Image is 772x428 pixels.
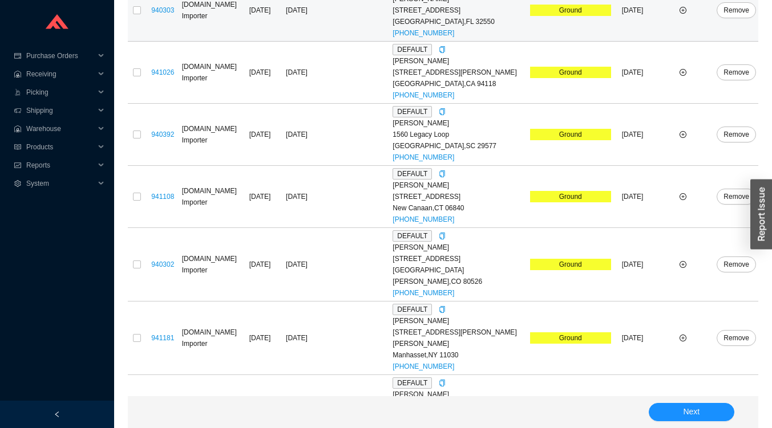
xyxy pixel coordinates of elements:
[613,228,652,301] td: [DATE]
[613,166,652,228] td: [DATE]
[26,138,95,156] span: Products
[182,123,239,146] div: [DOMAIN_NAME] Importer
[151,260,174,268] a: 940302
[613,301,652,375] td: [DATE]
[393,67,525,78] div: [STREET_ADDRESS][PERSON_NAME]
[393,78,525,89] div: [GEOGRAPHIC_DATA] , CA 94118
[26,156,95,174] span: Reports
[683,405,700,418] span: Next
[151,131,174,138] a: 940392
[530,332,611,344] div: Ground
[393,327,525,349] div: [STREET_ADDRESS][PERSON_NAME][PERSON_NAME]
[282,191,312,202] div: [DATE]
[393,315,525,327] div: [PERSON_NAME]
[724,5,749,16] span: Remove
[439,170,446,177] span: copy
[393,253,525,264] div: [STREET_ADDRESS]
[26,47,95,65] span: Purchase Orders
[393,202,525,214] div: New Canaan , CT 06840
[724,259,749,270] span: Remove
[724,129,749,140] span: Remove
[240,301,279,375] td: [DATE]
[393,362,454,370] a: [PHONE_NUMBER]
[240,228,279,301] td: [DATE]
[240,104,279,166] td: [DATE]
[282,5,312,16] div: [DATE]
[393,5,525,16] div: [STREET_ADDRESS]
[680,261,686,268] span: plus-circle
[282,259,312,270] div: [DATE]
[393,377,432,389] span: DEFAULT
[54,411,60,418] span: left
[724,332,749,344] span: Remove
[26,174,95,193] span: System
[182,253,239,276] div: [DOMAIN_NAME] Importer
[439,46,446,53] span: copy
[530,259,611,270] div: Ground
[717,256,756,272] button: Remove
[393,140,525,152] div: [GEOGRAPHIC_DATA] , SC 29577
[151,334,174,342] a: 941181
[613,104,652,166] td: [DATE]
[393,289,454,297] a: [PHONE_NUMBER]
[393,168,432,180] span: DEFAULT
[680,7,686,14] span: plus-circle
[680,193,686,200] span: plus-circle
[439,380,446,386] span: copy
[613,42,652,104] td: [DATE]
[393,191,525,202] div: [STREET_ADDRESS]
[393,44,432,55] span: DEFAULT
[717,330,756,346] button: Remove
[151,68,174,76] a: 941026
[530,5,611,16] div: Ground
[393,349,525,361] div: Manhasset , NY 11030
[680,69,686,76] span: plus-circle
[724,191,749,202] span: Remove
[439,230,446,242] div: Copy
[439,106,446,117] div: Copy
[393,304,432,315] span: DEFAULT
[530,191,611,202] div: Ground
[26,120,95,138] span: Warehouse
[393,389,525,400] div: [PERSON_NAME]
[393,129,525,140] div: 1560 Legacy Loop
[724,67,749,78] span: Remove
[26,101,95,120] span: Shipping
[393,180,525,191] div: [PERSON_NAME]
[282,332,312,344] div: [DATE]
[393,106,432,117] span: DEFAULT
[717,189,756,205] button: Remove
[182,61,239,84] div: [DOMAIN_NAME] Importer
[151,6,174,14] a: 940303
[439,377,446,389] div: Copy
[240,166,279,228] td: [DATE]
[439,44,446,55] div: Copy
[14,144,22,150] span: read
[282,67,312,78] div: [DATE]
[393,55,525,67] div: [PERSON_NAME]
[439,233,446,239] span: copy
[439,304,446,315] div: Copy
[240,42,279,104] td: [DATE]
[151,193,174,201] a: 941108
[530,67,611,78] div: Ground
[649,403,734,421] button: Next
[26,65,95,83] span: Receiving
[717,127,756,142] button: Remove
[282,129,312,140] div: [DATE]
[393,230,432,242] span: DEFAULT
[393,153,454,161] a: [PHONE_NUMBER]
[530,129,611,140] div: Ground
[680,335,686,341] span: plus-circle
[393,242,525,253] div: [PERSON_NAME]
[439,168,446,180] div: Copy
[393,91,454,99] a: [PHONE_NUMBER]
[393,16,525,27] div: [GEOGRAPHIC_DATA] , FL 32550
[393,29,454,37] a: [PHONE_NUMBER]
[717,64,756,80] button: Remove
[439,108,446,115] span: copy
[182,185,239,208] div: [DOMAIN_NAME] Importer
[393,264,525,287] div: [GEOGRAPHIC_DATA][PERSON_NAME] , CO 80526
[14,162,22,169] span: fund
[14,180,22,187] span: setting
